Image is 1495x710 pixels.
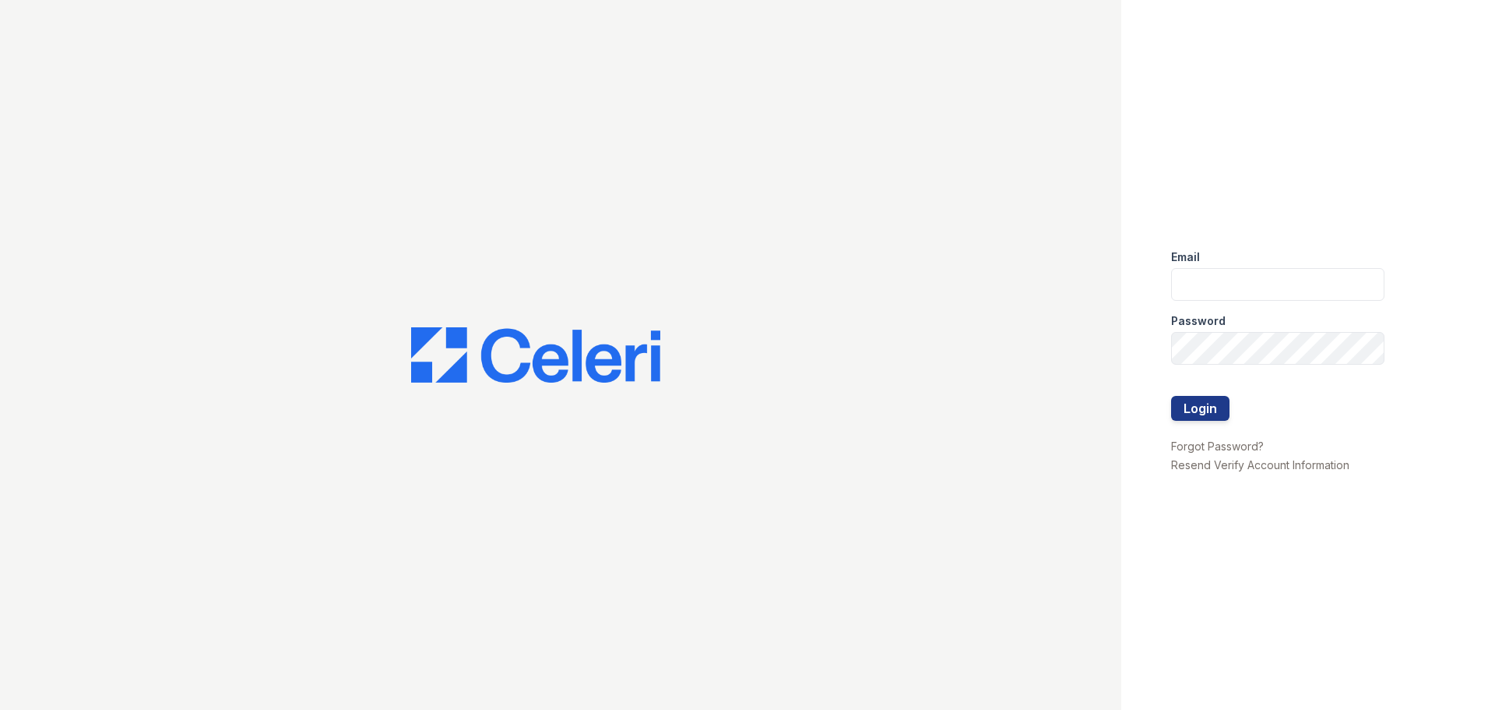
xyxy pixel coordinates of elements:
[411,327,660,383] img: CE_Logo_Blue-a8612792a0a2168367f1c8372b55b34899dd931a85d93a1a3d3e32e68fde9ad4.png
[1171,440,1264,453] a: Forgot Password?
[1171,396,1229,421] button: Login
[1171,249,1200,265] label: Email
[1171,458,1349,472] a: Resend Verify Account Information
[1171,313,1226,329] label: Password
